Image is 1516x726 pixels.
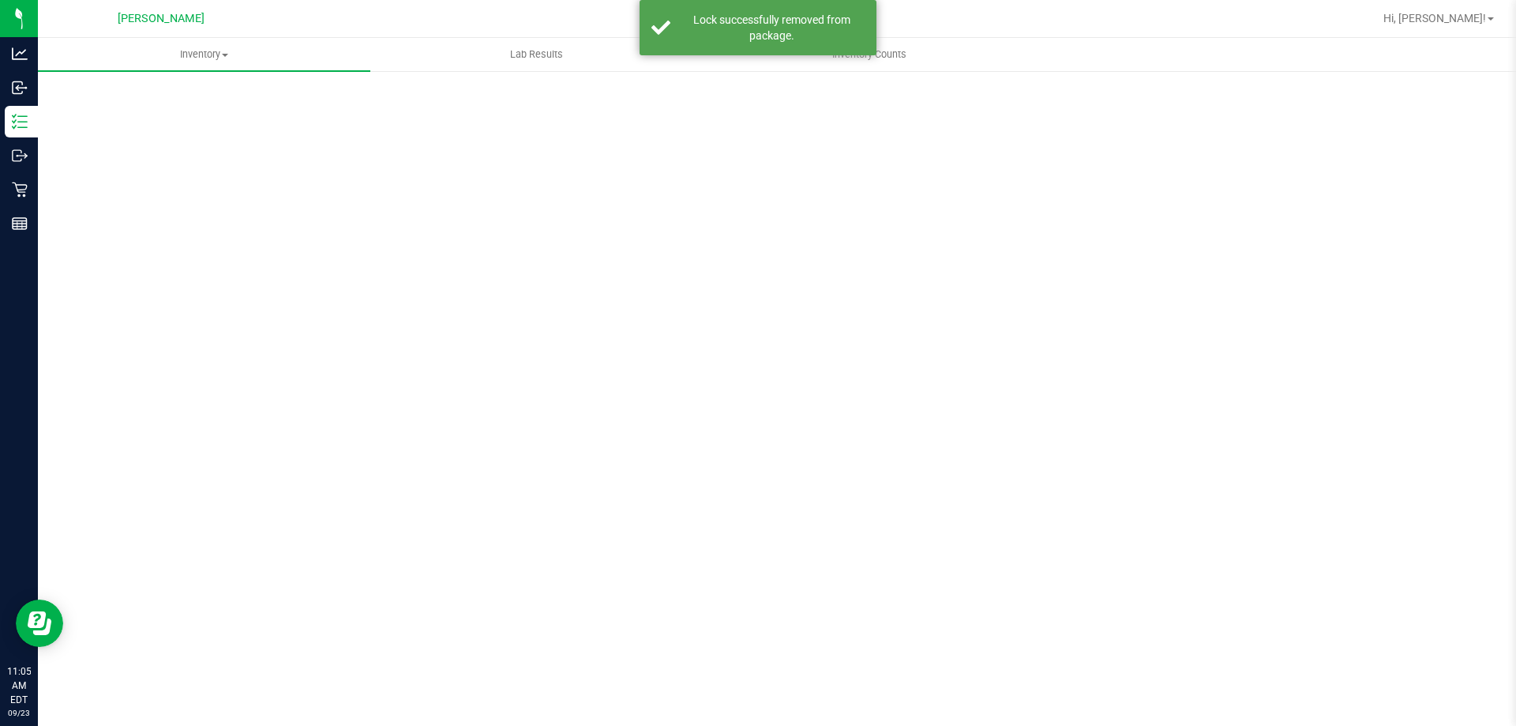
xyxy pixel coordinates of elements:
[7,707,31,719] p: 09/23
[12,114,28,130] inline-svg: Inventory
[12,80,28,96] inline-svg: Inbound
[118,12,205,25] span: [PERSON_NAME]
[1383,12,1486,24] span: Hi, [PERSON_NAME]!
[12,182,28,197] inline-svg: Retail
[12,216,28,231] inline-svg: Reports
[38,47,370,62] span: Inventory
[12,148,28,164] inline-svg: Outbound
[38,38,370,71] a: Inventory
[370,38,703,71] a: Lab Results
[7,664,31,707] p: 11:05 AM EDT
[679,12,865,43] div: Lock successfully removed from package.
[489,47,584,62] span: Lab Results
[16,600,63,647] iframe: Resource center
[12,46,28,62] inline-svg: Analytics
